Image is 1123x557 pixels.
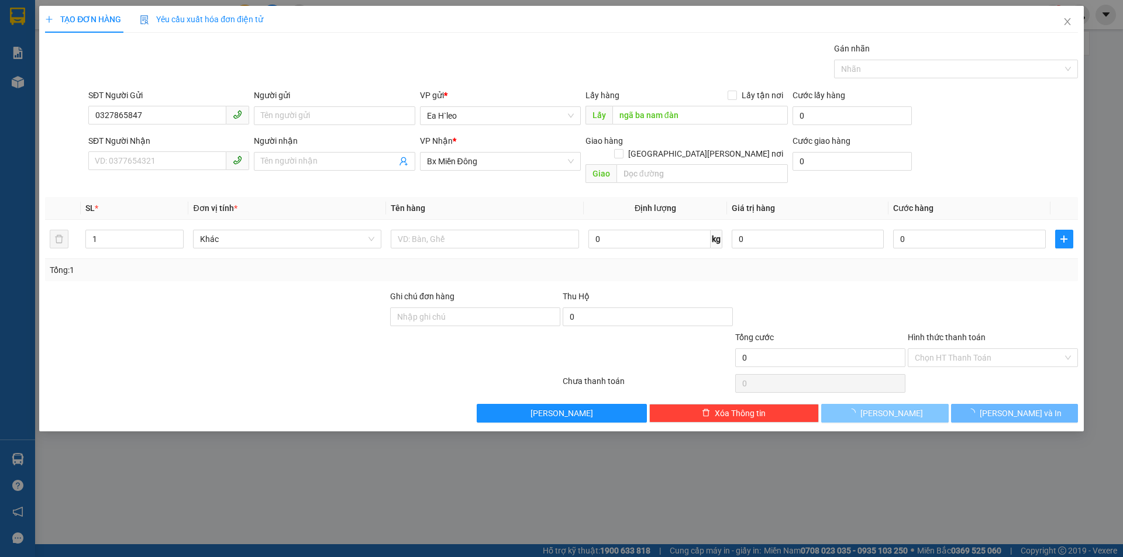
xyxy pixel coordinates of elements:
div: Người gửi [254,89,415,102]
div: SĐT Người Nhận [88,134,249,147]
span: VP Nhận [420,136,453,146]
input: Dọc đường [616,164,788,183]
input: 0 [732,230,884,248]
label: Ghi chú đơn hàng [390,292,454,301]
input: Dọc đường [612,106,788,124]
label: Hình thức thanh toán [908,333,986,342]
span: Tổng cước [735,333,774,342]
span: loading [967,409,980,417]
span: Lấy hàng [585,91,619,100]
div: Tổng: 1 [50,264,433,276]
span: Định lượng [635,203,676,213]
button: [PERSON_NAME] [477,404,647,423]
div: VP gửi [420,89,581,102]
span: close [1063,17,1072,26]
div: Người nhận [254,134,415,147]
span: Bx Miền Đông [427,153,574,170]
div: SĐT Người Gửi [88,89,249,102]
span: kg [711,230,722,248]
span: Xóa Thông tin [715,407,766,420]
input: Cước giao hàng [793,152,912,171]
label: Cước lấy hàng [793,91,845,100]
span: SL [85,203,95,213]
button: [PERSON_NAME] [821,404,948,423]
span: plus [45,15,53,23]
span: phone [233,110,242,119]
button: Close [1051,6,1084,39]
div: Chưa thanh toán [561,375,734,395]
input: Ghi chú đơn hàng [390,307,560,326]
input: VD: Bàn, Ghế [391,230,579,248]
img: icon [140,15,149,25]
span: Cước hàng [893,203,933,213]
span: user-add [399,157,408,166]
span: [GEOGRAPHIC_DATA][PERSON_NAME] nơi [623,147,788,160]
span: Khác [200,230,374,248]
button: [PERSON_NAME] và In [951,404,1078,423]
span: plus [1056,234,1073,244]
input: Cước lấy hàng [793,106,912,125]
span: phone [233,155,242,165]
span: TẠO ĐƠN HÀNG [45,15,121,24]
span: [PERSON_NAME] [860,407,923,420]
label: Gán nhãn [834,44,870,53]
span: [PERSON_NAME] và In [980,407,1062,420]
span: loading [848,409,860,417]
span: Giá trị hàng [732,203,775,213]
button: plus [1055,230,1073,248]
span: [PERSON_NAME] [531,407,593,420]
span: Lấy tận nơi [737,89,788,102]
button: deleteXóa Thông tin [649,404,819,423]
button: delete [50,230,68,248]
label: Cước giao hàng [793,136,850,146]
span: Tên hàng [391,203,425,213]
span: delete [702,409,710,418]
span: Ea H`leo [427,107,574,124]
span: Giao hàng [585,136,623,146]
span: Yêu cầu xuất hóa đơn điện tử [140,15,263,24]
span: Giao [585,164,616,183]
span: Thu Hộ [563,292,590,301]
span: Đơn vị tính [193,203,237,213]
span: Lấy [585,106,612,124]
